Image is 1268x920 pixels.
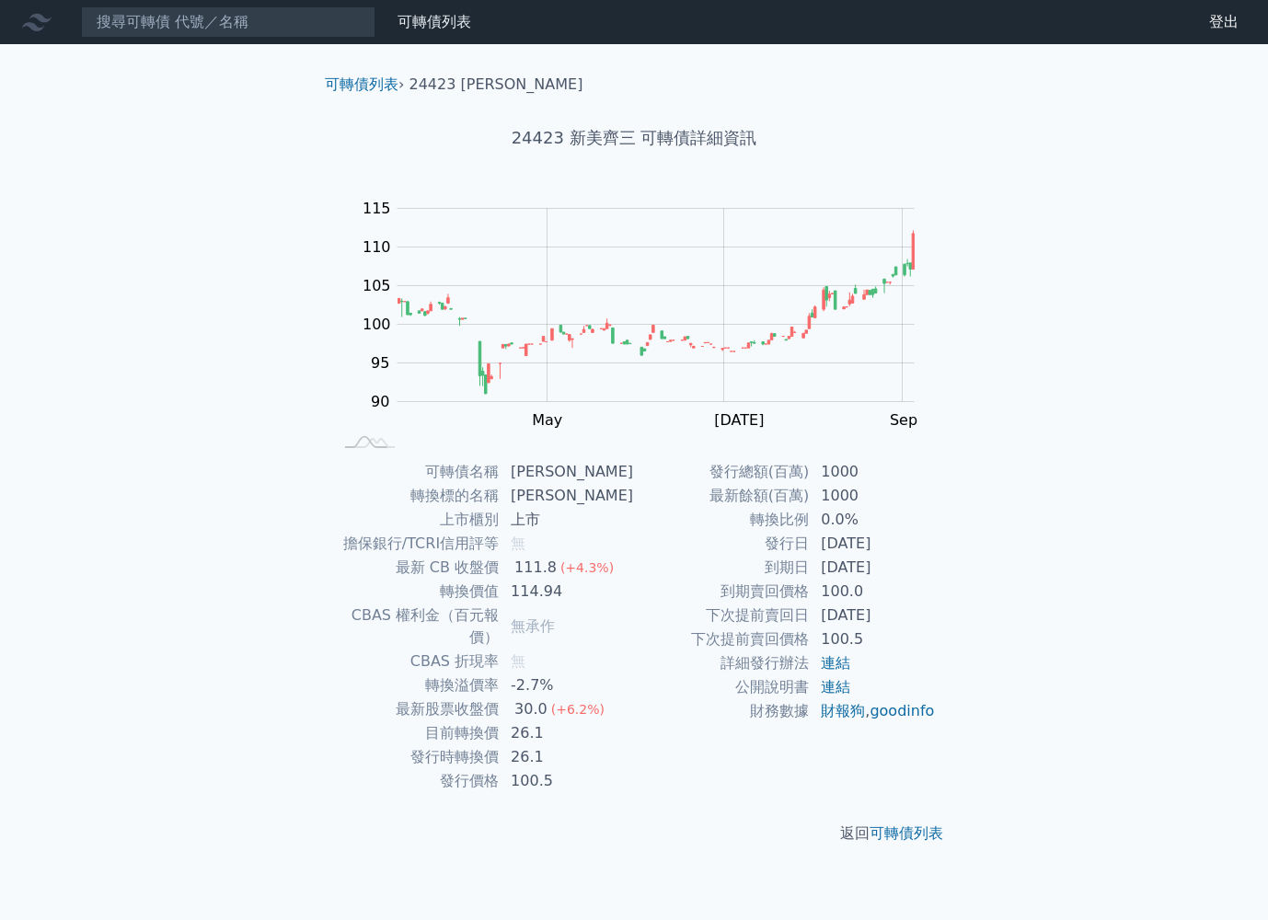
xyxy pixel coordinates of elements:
td: 最新 CB 收盤價 [332,556,500,580]
td: 公開說明書 [634,675,810,699]
a: 可轉債列表 [398,13,471,30]
td: 114.94 [500,580,634,604]
td: 100.5 [810,627,936,651]
td: 轉換溢價率 [332,673,500,697]
a: goodinfo [870,702,934,719]
td: 1000 [810,484,936,508]
span: 無 [511,652,525,670]
td: 詳細發行辦法 [634,651,810,675]
li: 24423 [PERSON_NAME] [409,74,583,96]
tspan: [DATE] [714,411,764,429]
td: 發行總額(百萬) [634,460,810,484]
a: 財報狗 [821,702,865,719]
td: 發行價格 [332,769,500,793]
span: (+4.3%) [560,560,614,575]
td: 到期日 [634,556,810,580]
tspan: 115 [363,200,391,217]
td: 100.5 [500,769,634,793]
span: (+6.2%) [551,702,605,717]
g: Chart [353,200,942,466]
td: [DATE] [810,556,936,580]
td: 上市櫃別 [332,508,500,532]
div: 30.0 [511,698,551,720]
tspan: 90 [371,393,389,410]
input: 搜尋可轉債 代號／名稱 [81,6,375,38]
td: 100.0 [810,580,936,604]
td: [PERSON_NAME] [500,460,634,484]
td: 26.1 [500,721,634,745]
h1: 24423 新美齊三 可轉債詳細資訊 [310,125,958,151]
td: 發行日 [634,532,810,556]
tspan: May [532,411,562,429]
td: 到期賣回價格 [634,580,810,604]
li: › [325,74,404,96]
td: [PERSON_NAME] [500,484,634,508]
span: 無 [511,535,525,552]
a: 連結 [821,654,850,672]
tspan: 95 [371,354,389,372]
p: 返回 [310,822,958,845]
td: 26.1 [500,745,634,769]
tspan: 105 [363,277,391,294]
a: 可轉債列表 [870,824,943,842]
a: 登出 [1194,7,1253,37]
a: 連結 [821,678,850,696]
td: [DATE] [810,532,936,556]
td: 0.0% [810,508,936,532]
td: 最新股票收盤價 [332,697,500,721]
span: 無承作 [511,617,555,635]
td: 下次提前賣回日 [634,604,810,627]
td: 目前轉換價 [332,721,500,745]
td: 1000 [810,460,936,484]
td: CBAS 權利金（百元報價） [332,604,500,650]
td: 財務數據 [634,699,810,723]
td: CBAS 折現率 [332,650,500,673]
td: 上市 [500,508,634,532]
td: 下次提前賣回價格 [634,627,810,651]
td: 發行時轉換價 [332,745,500,769]
td: 轉換價值 [332,580,500,604]
td: [DATE] [810,604,936,627]
td: 擔保銀行/TCRI信用評等 [332,532,500,556]
tspan: Sep [890,411,917,429]
a: 可轉債列表 [325,75,398,93]
td: 轉換比例 [634,508,810,532]
td: 轉換標的名稱 [332,484,500,508]
td: -2.7% [500,673,634,697]
td: 可轉債名稱 [332,460,500,484]
tspan: 100 [363,316,391,333]
div: 111.8 [511,557,560,579]
td: 最新餘額(百萬) [634,484,810,508]
td: , [810,699,936,723]
tspan: 110 [363,238,391,256]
